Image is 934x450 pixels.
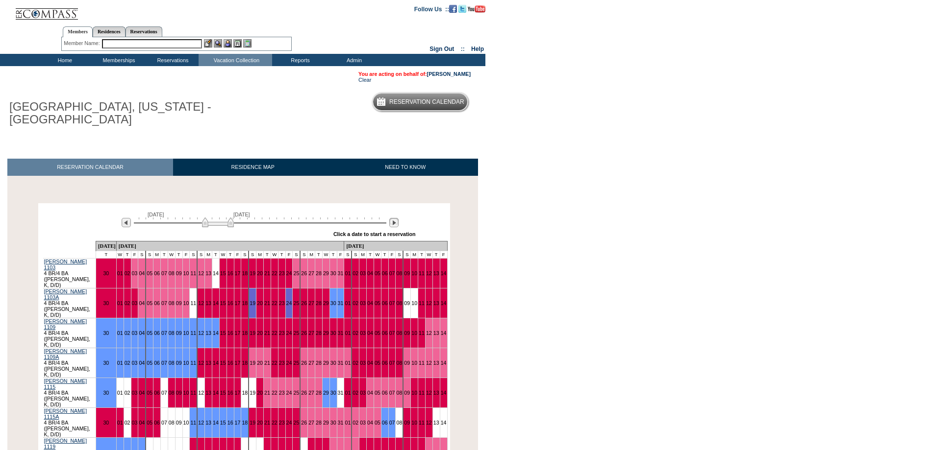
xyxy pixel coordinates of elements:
[205,300,211,306] a: 13
[449,5,457,11] a: Become our fan on Facebook
[117,270,123,276] a: 01
[242,420,248,426] a: 18
[44,408,87,420] a: [PERSON_NAME] 1115A
[227,300,233,306] a: 16
[396,270,402,276] a: 08
[433,390,439,396] a: 13
[411,270,417,276] a: 10
[396,390,402,396] a: 08
[345,270,351,276] a: 01
[353,330,358,336] a: 02
[147,420,152,426] a: 05
[147,300,152,306] a: 05
[326,54,380,66] td: Admin
[396,330,402,336] a: 08
[316,360,322,366] a: 28
[468,5,485,13] img: Subscribe to our YouTube Channel
[345,300,351,306] a: 01
[213,300,219,306] a: 14
[358,77,371,83] a: Clear
[338,390,344,396] a: 31
[213,360,219,366] a: 14
[103,330,109,336] a: 30
[433,300,439,306] a: 13
[404,270,410,276] a: 09
[382,390,388,396] a: 06
[224,39,232,47] img: Impersonate
[389,270,395,276] a: 07
[250,330,255,336] a: 19
[264,300,270,306] a: 21
[132,330,138,336] a: 03
[338,270,344,276] a: 31
[301,300,307,306] a: 26
[183,390,189,396] a: 10
[44,288,87,300] a: [PERSON_NAME] 1103A
[257,330,263,336] a: 20
[375,360,380,366] a: 05
[441,390,447,396] a: 14
[257,420,263,426] a: 20
[242,390,248,396] a: 18
[272,360,278,366] a: 22
[404,300,410,306] a: 09
[286,360,292,366] a: 24
[183,420,189,426] a: 10
[367,300,373,306] a: 04
[389,360,395,366] a: 07
[176,330,182,336] a: 09
[214,39,222,47] img: View
[220,270,226,276] a: 15
[338,360,344,366] a: 31
[293,330,299,336] a: 25
[139,300,145,306] a: 04
[176,390,182,396] a: 09
[213,270,219,276] a: 14
[205,330,211,336] a: 13
[353,420,358,426] a: 02
[93,26,126,37] a: Residences
[190,360,196,366] a: 11
[293,390,299,396] a: 25
[308,360,314,366] a: 27
[316,390,322,396] a: 28
[279,330,285,336] a: 23
[173,159,333,176] a: RESIDENCE MAP
[220,420,226,426] a: 15
[198,300,204,306] a: 12
[161,390,167,396] a: 07
[242,330,248,336] a: 18
[169,360,175,366] a: 08
[353,300,358,306] a: 02
[139,420,145,426] a: 04
[44,318,87,330] a: [PERSON_NAME] 1109
[154,390,160,396] a: 06
[419,360,425,366] a: 11
[301,330,307,336] a: 26
[257,300,263,306] a: 20
[433,330,439,336] a: 13
[389,300,395,306] a: 07
[117,420,123,426] a: 01
[145,54,199,66] td: Reservations
[243,39,252,47] img: b_calculator.gif
[279,420,285,426] a: 23
[103,270,109,276] a: 30
[161,420,167,426] a: 07
[103,420,109,426] a: 30
[122,218,131,227] img: Previous
[468,5,485,11] a: Subscribe to our YouTube Channel
[433,270,439,276] a: 13
[125,330,130,336] a: 02
[44,259,87,270] a: [PERSON_NAME] 1103
[198,420,204,426] a: 12
[139,390,145,396] a: 04
[389,390,395,396] a: 07
[330,330,336,336] a: 30
[360,390,366,396] a: 03
[330,360,336,366] a: 30
[117,390,123,396] a: 01
[316,270,322,276] a: 28
[169,390,175,396] a: 08
[169,270,175,276] a: 08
